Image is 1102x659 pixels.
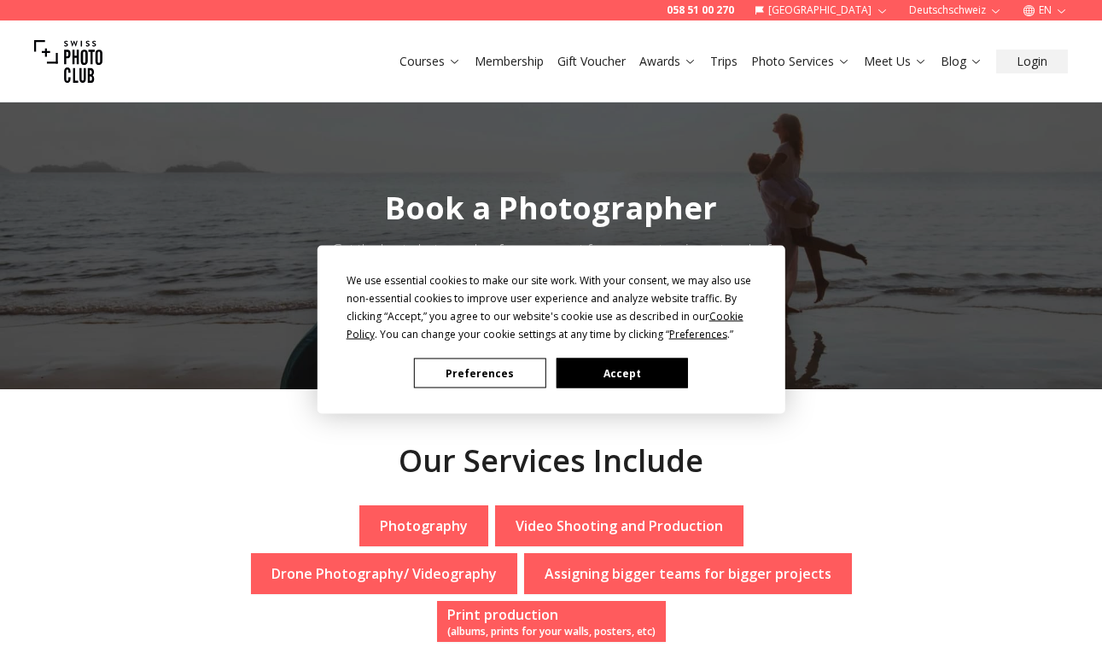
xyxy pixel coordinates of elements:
[347,309,743,341] span: Cookie Policy
[414,359,545,388] button: Preferences
[556,359,687,388] button: Accept
[347,271,756,343] div: We use essential cookies to make our site work. With your consent, we may also use non-essential ...
[317,246,784,414] div: Cookie Consent Prompt
[669,327,727,341] span: Preferences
